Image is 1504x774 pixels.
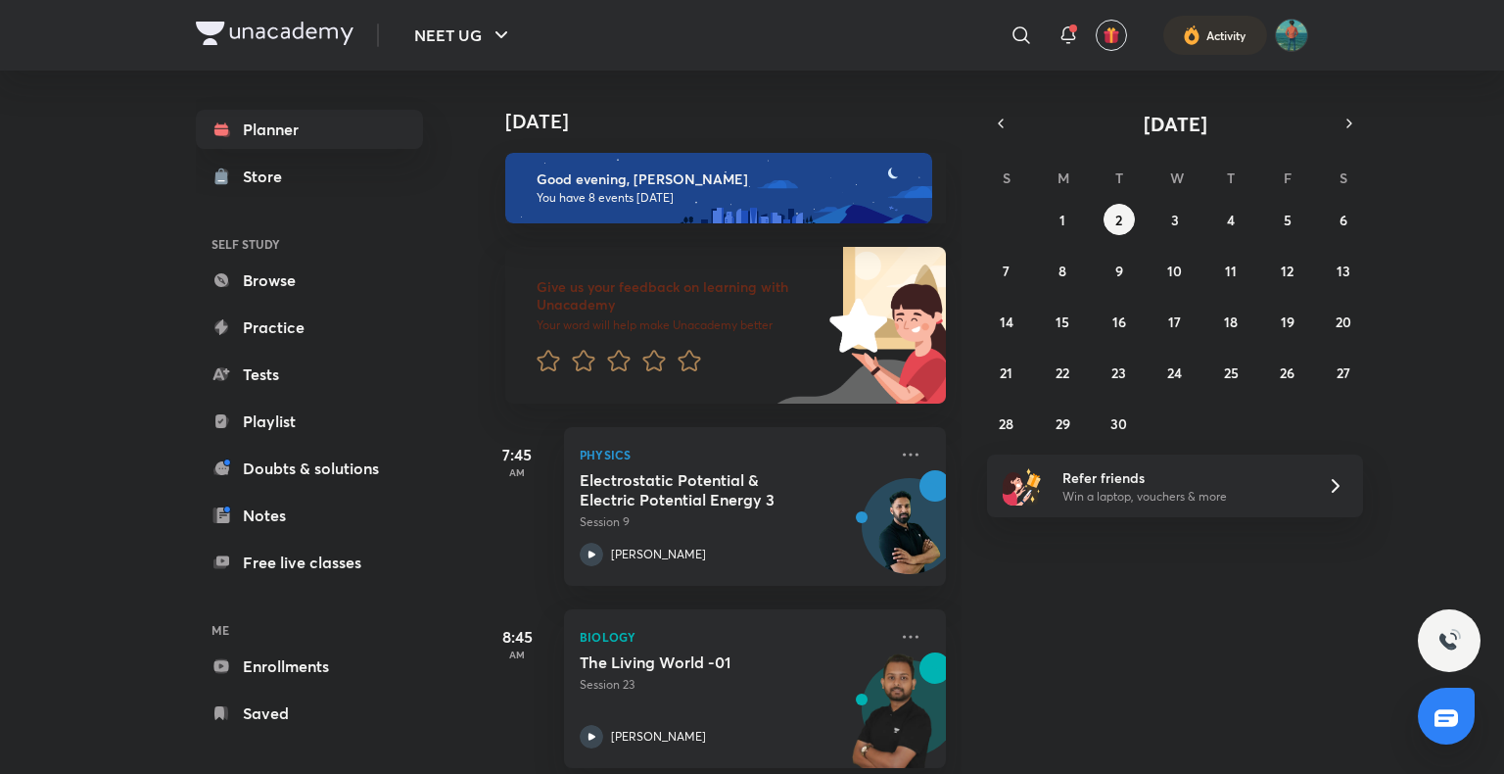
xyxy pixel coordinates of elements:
abbr: September 26, 2025 [1280,363,1294,382]
button: avatar [1096,20,1127,51]
img: evening [505,153,932,223]
abbr: September 4, 2025 [1227,211,1235,229]
button: September 9, 2025 [1104,255,1135,286]
abbr: September 17, 2025 [1168,313,1181,331]
abbr: September 29, 2025 [1056,414,1070,433]
a: Tests [196,355,423,394]
h5: Electrostatic Potential & Electric Potential Energy 3 [580,470,823,509]
p: Your word will help make Unacademy better [537,317,822,333]
abbr: September 15, 2025 [1056,313,1069,331]
button: September 21, 2025 [991,357,1022,388]
button: September 13, 2025 [1328,255,1359,286]
button: September 11, 2025 [1215,255,1246,286]
button: September 7, 2025 [991,255,1022,286]
h6: Refer friends [1062,467,1303,488]
button: September 29, 2025 [1047,408,1078,439]
button: September 30, 2025 [1104,408,1135,439]
div: Store [243,165,294,188]
img: Company Logo [196,22,353,45]
button: September 17, 2025 [1159,306,1191,337]
p: AM [478,466,556,478]
a: Practice [196,308,423,347]
a: Enrollments [196,647,423,686]
abbr: September 28, 2025 [999,414,1013,433]
abbr: September 20, 2025 [1336,313,1351,331]
button: September 22, 2025 [1047,357,1078,388]
abbr: September 7, 2025 [1003,262,1010,280]
abbr: September 5, 2025 [1284,211,1292,229]
button: September 28, 2025 [991,408,1022,439]
img: ttu [1437,629,1461,653]
a: Company Logo [196,22,353,50]
button: September 4, 2025 [1215,204,1246,235]
h6: Give us your feedback on learning with Unacademy [537,278,822,314]
h6: SELF STUDY [196,227,423,261]
abbr: Thursday [1227,169,1235,187]
button: September 5, 2025 [1272,204,1303,235]
button: September 24, 2025 [1159,357,1191,388]
p: [PERSON_NAME] [611,728,706,746]
button: September 10, 2025 [1159,255,1191,286]
abbr: September 11, 2025 [1225,262,1237,280]
abbr: September 9, 2025 [1115,262,1123,280]
abbr: Sunday [1003,169,1010,187]
abbr: Tuesday [1115,169,1123,187]
button: September 23, 2025 [1104,357,1135,388]
button: [DATE] [1014,110,1336,137]
abbr: September 8, 2025 [1058,262,1066,280]
abbr: September 13, 2025 [1337,262,1350,280]
abbr: September 23, 2025 [1111,363,1126,382]
a: Browse [196,261,423,300]
p: Win a laptop, vouchers & more [1062,488,1303,506]
a: Saved [196,694,423,733]
button: September 6, 2025 [1328,204,1359,235]
button: September 26, 2025 [1272,357,1303,388]
abbr: September 19, 2025 [1281,313,1294,331]
abbr: September 1, 2025 [1059,211,1065,229]
p: You have 8 events [DATE] [537,190,915,206]
abbr: September 16, 2025 [1112,313,1126,331]
button: September 1, 2025 [1047,204,1078,235]
p: Session 9 [580,513,887,531]
abbr: September 30, 2025 [1110,414,1127,433]
abbr: Wednesday [1170,169,1184,187]
img: activity [1183,24,1200,47]
abbr: September 3, 2025 [1171,211,1179,229]
a: Planner [196,110,423,149]
abbr: September 24, 2025 [1167,363,1182,382]
button: NEET UG [402,16,525,55]
abbr: September 25, 2025 [1224,363,1239,382]
img: Abhay [1275,19,1308,52]
button: September 12, 2025 [1272,255,1303,286]
p: Biology [580,625,887,649]
button: September 2, 2025 [1104,204,1135,235]
button: September 25, 2025 [1215,357,1246,388]
abbr: September 21, 2025 [1000,363,1012,382]
h6: ME [196,613,423,647]
button: September 3, 2025 [1159,204,1191,235]
p: Physics [580,443,887,466]
abbr: September 2, 2025 [1115,211,1122,229]
abbr: September 12, 2025 [1281,262,1293,280]
abbr: September 10, 2025 [1167,262,1182,280]
span: [DATE] [1144,111,1207,137]
abbr: September 22, 2025 [1056,363,1069,382]
p: Session 23 [580,676,887,694]
h5: 7:45 [478,443,556,466]
a: Notes [196,496,423,535]
img: referral [1003,466,1042,506]
button: September 16, 2025 [1104,306,1135,337]
h6: Good evening, [PERSON_NAME] [537,170,915,188]
button: September 20, 2025 [1328,306,1359,337]
img: Avatar [863,489,957,583]
p: [PERSON_NAME] [611,546,706,563]
a: Free live classes [196,543,423,582]
h5: The Living World -01 [580,653,823,672]
abbr: September 14, 2025 [1000,313,1013,331]
abbr: September 6, 2025 [1339,211,1347,229]
img: avatar [1103,26,1120,44]
abbr: September 18, 2025 [1224,313,1238,331]
abbr: September 27, 2025 [1337,363,1350,382]
img: feedback_image [763,247,946,404]
button: September 8, 2025 [1047,255,1078,286]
